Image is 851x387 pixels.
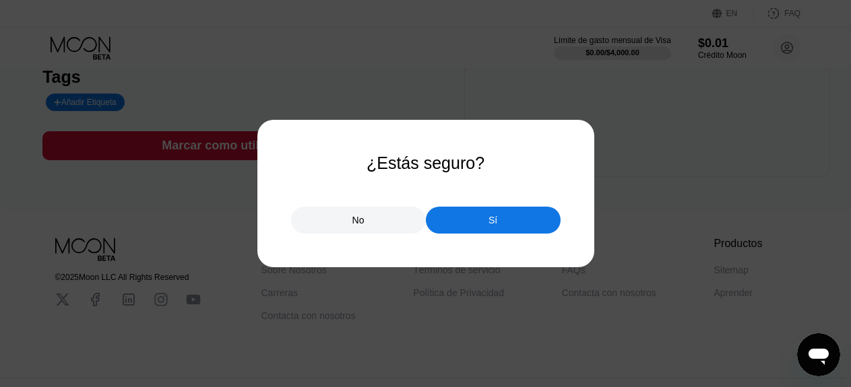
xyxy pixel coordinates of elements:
[488,214,497,226] div: Sí
[367,153,484,173] div: ¿Estás seguro?
[426,207,561,234] div: Sí
[797,333,840,376] iframe: Botón para iniciar la ventana de mensajería
[352,214,365,226] div: No
[291,207,426,234] div: No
